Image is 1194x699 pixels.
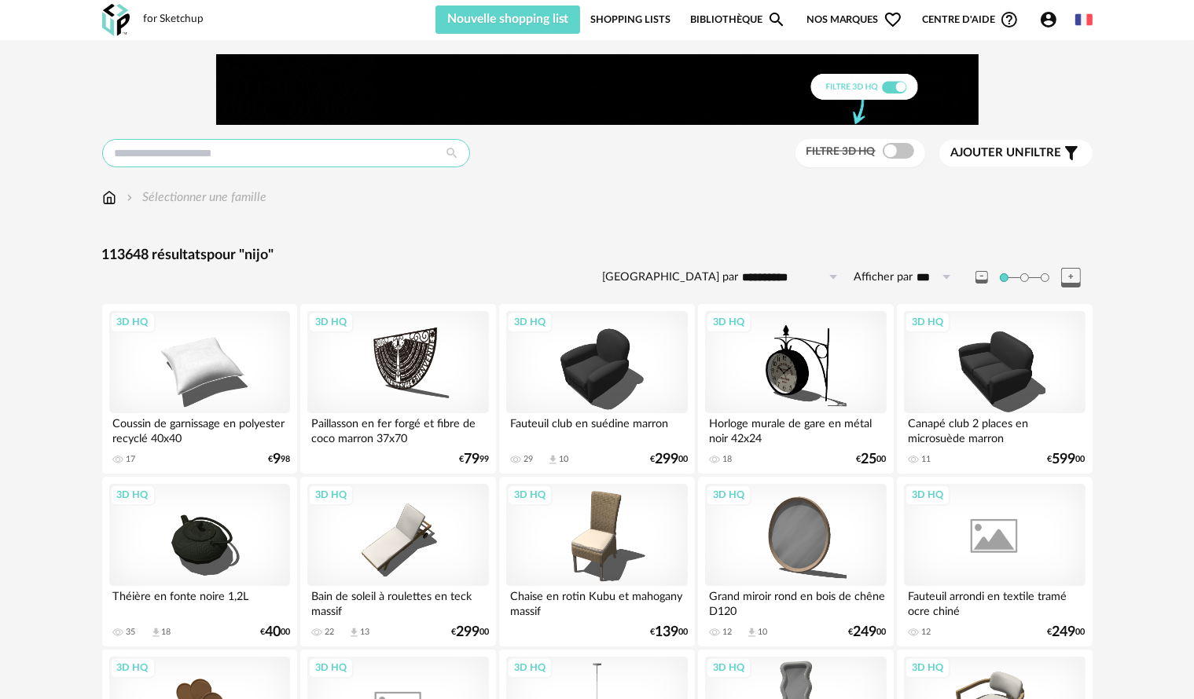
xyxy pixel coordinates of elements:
[1039,10,1058,29] span: Account Circle icon
[650,627,688,638] div: € 00
[307,413,488,445] div: Paillasson en fer forgé et fibre de coco marron 37x70
[547,454,559,466] span: Download icon
[265,627,281,638] span: 40
[706,485,751,505] div: 3D HQ
[758,627,767,638] div: 10
[360,627,369,638] div: 13
[102,4,130,36] img: OXP
[300,304,495,474] a: 3D HQ Paillasson en fer forgé et fibre de coco marron 37x70 €7999
[1053,627,1076,638] span: 249
[1053,454,1076,465] span: 599
[144,13,204,27] div: for Sketchup
[939,140,1093,167] button: Ajouter unfiltre Filter icon
[705,586,886,617] div: Grand miroir rond en bois de chêne D120
[1039,10,1065,29] span: Account Circle icon
[300,477,495,646] a: 3D HQ Bain de soleil à roulettes en teck massif 22 Download icon 13 €29900
[1048,627,1086,638] div: € 00
[150,627,162,639] span: Download icon
[307,586,488,617] div: Bain de soleil à roulettes en teck massif
[127,627,136,638] div: 35
[162,627,171,638] div: 18
[705,413,886,445] div: Horloge murale de gare en métal noir 42x24
[524,454,533,465] div: 29
[506,413,687,445] div: Fauteuil club en suédine marron
[507,312,553,332] div: 3D HQ
[1062,144,1081,163] span: Filter icon
[1000,10,1019,29] span: Help Circle Outline icon
[897,304,1092,474] a: 3D HQ Canapé club 2 places en microsuède marron 11 €59900
[268,454,290,465] div: € 98
[862,454,877,465] span: 25
[951,145,1062,161] span: filtre
[706,657,751,678] div: 3D HQ
[904,586,1085,617] div: Fauteuil arrondi en textile tramé ocre chiné
[507,657,553,678] div: 3D HQ
[590,5,670,34] a: Shopping Lists
[806,5,902,34] span: Nos marques
[706,312,751,332] div: 3D HQ
[110,485,156,505] div: 3D HQ
[921,627,931,638] div: 12
[507,485,553,505] div: 3D HQ
[208,248,274,262] span: pour "nijo"
[698,477,893,646] a: 3D HQ Grand miroir rond en bois de chêne D120 12 Download icon 10 €24900
[308,657,354,678] div: 3D HQ
[767,10,786,29] span: Magnify icon
[905,312,950,332] div: 3D HQ
[348,627,360,639] span: Download icon
[127,454,136,465] div: 17
[110,657,156,678] div: 3D HQ
[849,627,887,638] div: € 00
[857,454,887,465] div: € 00
[102,304,297,474] a: 3D HQ Coussin de garnissage en polyester recyclé 40x40 17 €998
[951,147,1025,159] span: Ajouter un
[854,270,913,285] label: Afficher par
[456,627,479,638] span: 299
[109,413,290,445] div: Coussin de garnissage en polyester recyclé 40x40
[451,627,489,638] div: € 00
[260,627,290,638] div: € 00
[447,13,569,25] span: Nouvelle shopping list
[650,454,688,465] div: € 00
[102,188,116,207] img: svg+xml;base64,PHN2ZyB3aWR0aD0iMTYiIGhlaWdodD0iMTciIHZpZXdCb3g9IjAgMCAxNiAxNyIgZmlsbD0ibm9uZSIgeG...
[854,627,877,638] span: 249
[746,627,758,639] span: Download icon
[905,485,950,505] div: 3D HQ
[1048,454,1086,465] div: € 00
[655,454,678,465] span: 299
[499,477,694,646] a: 3D HQ Chaise en rotin Kubu et mahogany massif €13900
[690,5,786,34] a: BibliothèqueMagnify icon
[897,477,1092,646] a: 3D HQ Fauteuil arrondi en textile tramé ocre chiné 12 €24900
[435,5,581,34] button: Nouvelle shopping list
[698,304,893,474] a: 3D HQ Horloge murale de gare en métal noir 42x24 18 €2500
[603,270,739,285] label: [GEOGRAPHIC_DATA] par
[806,146,876,157] span: Filtre 3D HQ
[922,10,1019,29] span: Centre d'aideHelp Circle Outline icon
[722,454,732,465] div: 18
[216,54,979,125] img: FILTRE%20HQ%20NEW_V1%20(4).gif
[308,312,354,332] div: 3D HQ
[459,454,489,465] div: € 99
[506,586,687,617] div: Chaise en rotin Kubu et mahogany massif
[722,627,732,638] div: 12
[109,586,290,617] div: Théière en fonte noire 1,2L
[904,413,1085,445] div: Canapé club 2 places en microsuède marron
[123,188,267,207] div: Sélectionner une famille
[102,477,297,646] a: 3D HQ Théière en fonte noire 1,2L 35 Download icon 18 €4000
[559,454,568,465] div: 10
[123,188,136,207] img: svg+xml;base64,PHN2ZyB3aWR0aD0iMTYiIGhlaWdodD0iMTYiIHZpZXdCb3g9IjAgMCAxNiAxNiIgZmlsbD0ibm9uZSIgeG...
[655,627,678,638] span: 139
[325,627,334,638] div: 22
[1075,11,1093,28] img: fr
[273,454,281,465] span: 9
[308,485,354,505] div: 3D HQ
[102,247,1093,265] div: 113648 résultats
[499,304,694,474] a: 3D HQ Fauteuil club en suédine marron 29 Download icon 10 €29900
[464,454,479,465] span: 79
[110,312,156,332] div: 3D HQ
[921,454,931,465] div: 11
[905,657,950,678] div: 3D HQ
[884,10,902,29] span: Heart Outline icon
